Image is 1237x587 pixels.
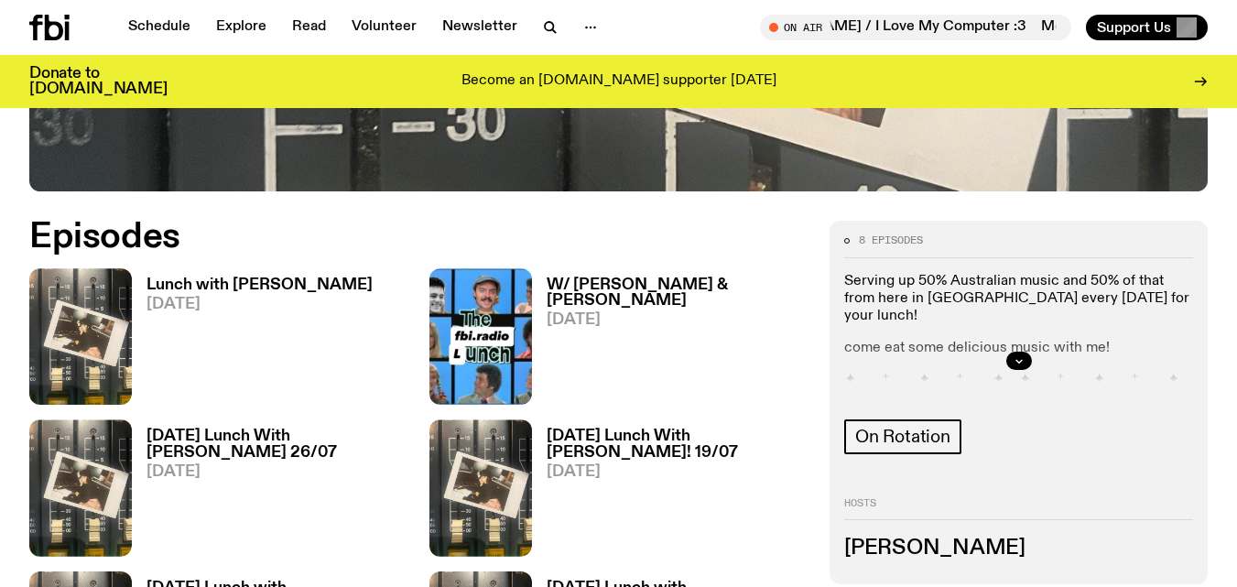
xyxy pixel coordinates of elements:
[855,427,950,447] span: On Rotation
[281,15,337,40] a: Read
[146,429,407,460] h3: [DATE] Lunch With [PERSON_NAME] 26/07
[146,464,407,480] span: [DATE]
[532,277,808,405] a: W/ [PERSON_NAME] & [PERSON_NAME][DATE]
[29,221,808,254] h2: Episodes
[341,15,428,40] a: Volunteer
[205,15,277,40] a: Explore
[132,429,407,556] a: [DATE] Lunch With [PERSON_NAME] 26/07[DATE]
[117,15,201,40] a: Schedule
[532,429,808,556] a: [DATE] Lunch With [PERSON_NAME]! 19/07[DATE]
[844,538,1193,559] h3: [PERSON_NAME]
[1086,15,1208,40] button: Support Us
[461,73,776,90] p: Become an [DOMAIN_NAME] supporter [DATE]
[859,235,923,245] span: 8 episodes
[844,273,1193,326] p: Serving up 50% Australian music and 50% of that from here in [GEOGRAPHIC_DATA] every [DATE] for y...
[844,498,1193,520] h2: Hosts
[547,429,808,460] h3: [DATE] Lunch With [PERSON_NAME]! 19/07
[29,419,132,556] img: A polaroid of Ella Avni in the studio on top of the mixer which is also located in the studio.
[844,419,961,454] a: On Rotation
[429,419,532,556] img: A polaroid of Ella Avni in the studio on top of the mixer which is also located in the studio.
[29,268,132,405] img: A polaroid of Ella Avni in the studio on top of the mixer which is also located in the studio.
[146,297,373,312] span: [DATE]
[146,277,373,293] h3: Lunch with [PERSON_NAME]
[547,464,808,480] span: [DATE]
[547,312,808,328] span: [DATE]
[547,277,808,309] h3: W/ [PERSON_NAME] & [PERSON_NAME]
[760,15,1071,40] button: On AirMornings with [PERSON_NAME] / I Love My Computer :3Mornings with [PERSON_NAME] / I Love My ...
[29,66,168,97] h3: Donate to [DOMAIN_NAME]
[780,20,1062,34] span: Tune in live
[132,277,373,405] a: Lunch with [PERSON_NAME][DATE]
[1097,19,1171,36] span: Support Us
[431,15,528,40] a: Newsletter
